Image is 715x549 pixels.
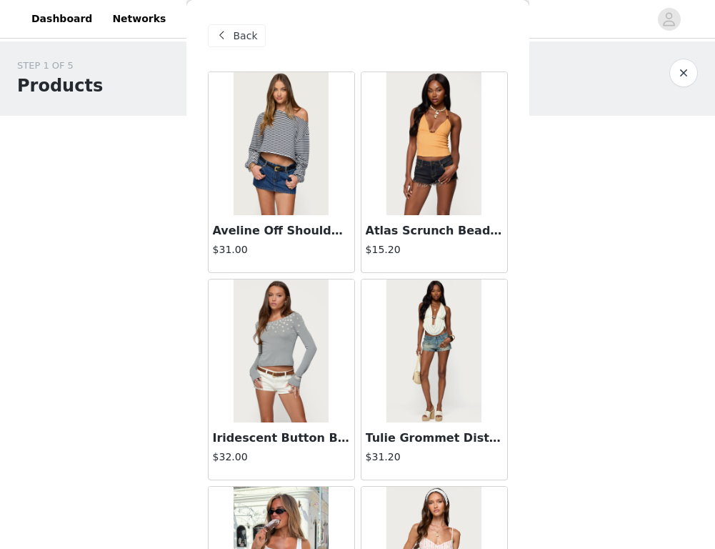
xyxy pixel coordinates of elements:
[213,222,350,239] h3: Aveline Off Shoulder Light Sweatshirt
[234,29,258,44] span: Back
[366,242,503,257] h4: $15.20
[17,59,103,73] div: STEP 1 OF 5
[213,430,350,447] h3: Iridescent Button Boat Neck Top
[104,3,174,35] a: Networks
[213,450,350,465] h4: $32.00
[366,430,503,447] h3: Tulie Grommet Distressed Denim Shorts
[17,73,103,99] h1: Products
[366,222,503,239] h3: Atlas Scrunch Bead Halter Top
[386,72,481,215] img: Atlas Scrunch Bead Halter Top
[23,3,101,35] a: Dashboard
[662,8,676,31] div: avatar
[386,280,481,422] img: Tulie Grommet Distressed Denim Shorts
[366,450,503,465] h4: $31.20
[234,280,329,422] img: Iridescent Button Boat Neck Top
[234,72,329,215] img: Aveline Off Shoulder Light Sweatshirt
[213,242,350,257] h4: $31.00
